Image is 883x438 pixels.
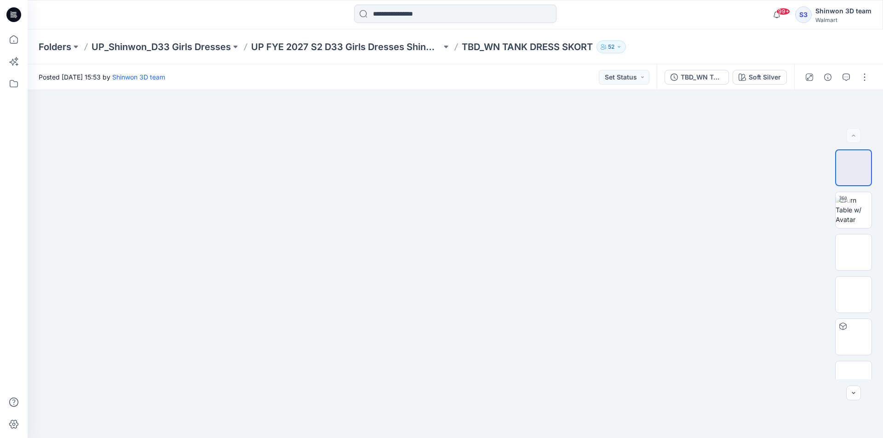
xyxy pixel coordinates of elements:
div: TBD_WN TANK DRESS SKORT [681,72,723,82]
img: Turn Table w/ Avatar [836,195,872,224]
a: Folders [39,40,71,53]
button: 52 [596,40,626,53]
a: Shinwon 3D team [112,73,165,81]
p: TBD_WN TANK DRESS SKORT [462,40,593,53]
a: UP FYE 2027 S2 D33 Girls Dresses Shinwon [251,40,441,53]
button: Soft Silver [733,70,787,85]
button: TBD_WN TANK DRESS SKORT [665,70,729,85]
div: Soft Silver [749,72,781,82]
div: Walmart [815,17,872,23]
div: S3 [795,6,812,23]
span: 99+ [776,8,790,15]
div: Shinwon 3D team [815,6,872,17]
span: Posted [DATE] 15:53 by [39,72,165,82]
button: Details [820,70,835,85]
a: UP_Shinwon_D33 Girls Dresses [92,40,231,53]
p: 52 [608,42,614,52]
